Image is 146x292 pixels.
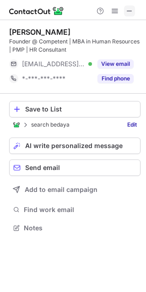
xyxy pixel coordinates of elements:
[31,122,70,128] p: search bedaya
[9,203,141,216] button: Find work email
[24,206,137,214] span: Find work email
[22,60,85,68] span: [EMAIL_ADDRESS][DOMAIN_NAME]
[9,101,141,117] button: Save to List
[9,138,141,154] button: AI write personalized message
[97,74,134,83] button: Reveal Button
[9,159,141,176] button: Send email
[25,106,136,113] div: Save to List
[9,27,70,37] div: [PERSON_NAME]
[9,37,141,54] div: Founder @ Competent | MBA in Human Resources | PMP | HR Consultant
[25,186,97,193] span: Add to email campaign
[24,224,137,232] span: Notes
[25,142,123,149] span: AI write personalized message
[25,164,60,171] span: Send email
[9,5,64,16] img: ContactOut v5.3.10
[9,222,141,234] button: Notes
[124,120,141,129] a: Edit
[97,59,134,69] button: Reveal Button
[9,181,141,198] button: Add to email campaign
[13,121,20,128] img: ContactOut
